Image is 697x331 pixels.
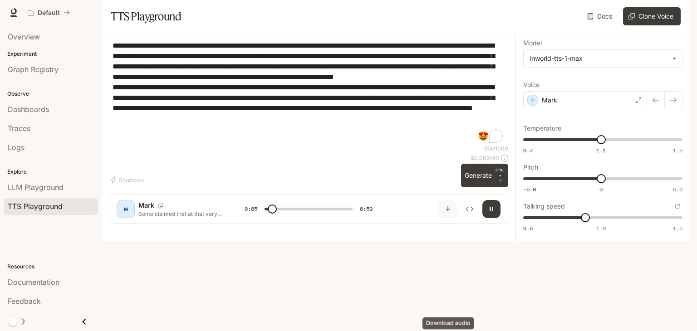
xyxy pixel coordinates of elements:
div: inworld-tts-1-max [530,54,668,63]
a: Docs [585,7,616,25]
p: Mark [138,201,154,210]
p: Default [38,9,60,17]
span: 1.0 [596,224,606,232]
textarea: To enrich screen reader interactions, please activate Accessibility in Grammarly extension settings [113,40,505,145]
span: 0.7 [523,146,533,154]
button: All workspaces [24,4,74,22]
span: -5.0 [523,185,536,193]
span: 0:59 [360,204,373,214]
button: Inspect [461,200,479,218]
p: Talking speed [523,203,565,209]
p: Mark [542,96,557,105]
h1: TTS Playground [111,7,181,25]
div: Download audio [422,317,474,330]
span: 0.5 [523,224,533,232]
span: 0 [599,185,603,193]
button: Shortcuts [109,173,147,187]
p: Temperature [523,125,561,131]
button: Copy Voice ID [154,203,167,208]
span: 1.1 [596,146,606,154]
p: Voice [523,82,540,88]
button: Reset to default [672,201,682,211]
p: Model [523,40,542,46]
p: Some claimed that at that very party, [PERSON_NAME] resentment boiled so fiercely she nearly thre... [138,210,223,218]
div: inworld-tts-1-max [524,50,682,67]
span: 1.5 [673,224,682,232]
p: Pitch [523,164,538,170]
p: ⏎ [496,167,505,184]
p: CTRL + [496,167,505,178]
span: 1.5 [673,146,682,154]
button: Download audio [439,200,457,218]
button: Clone Voice [623,7,681,25]
div: M [118,202,133,216]
span: 0:05 [245,204,257,214]
span: 5.0 [673,185,682,193]
button: GenerateCTRL +⏎ [461,164,508,187]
